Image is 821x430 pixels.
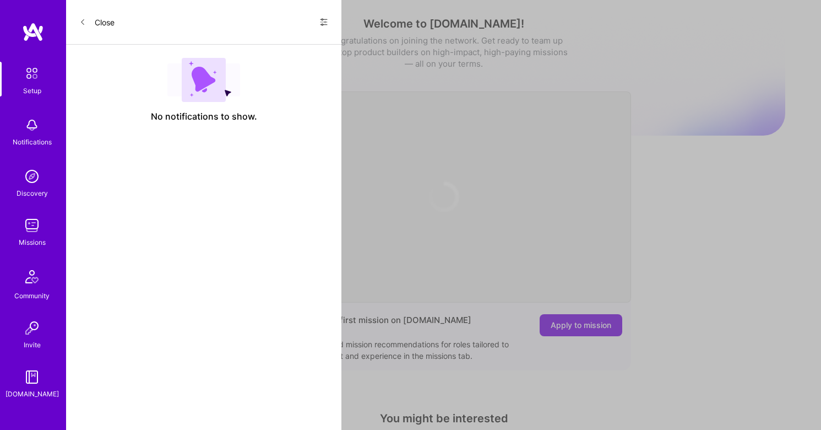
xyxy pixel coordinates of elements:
[6,388,59,400] div: [DOMAIN_NAME]
[21,366,43,388] img: guide book
[151,111,257,122] span: No notifications to show.
[24,339,41,351] div: Invite
[21,317,43,339] img: Invite
[22,22,44,42] img: logo
[21,214,43,237] img: teamwork
[19,237,46,248] div: Missions
[14,290,50,302] div: Community
[167,58,240,102] img: empty
[79,13,115,31] button: Close
[21,114,43,136] img: bell
[23,85,41,96] div: Setup
[17,187,48,199] div: Discovery
[20,62,44,85] img: setup
[19,264,45,290] img: Community
[13,136,52,148] div: Notifications
[21,165,43,187] img: discovery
